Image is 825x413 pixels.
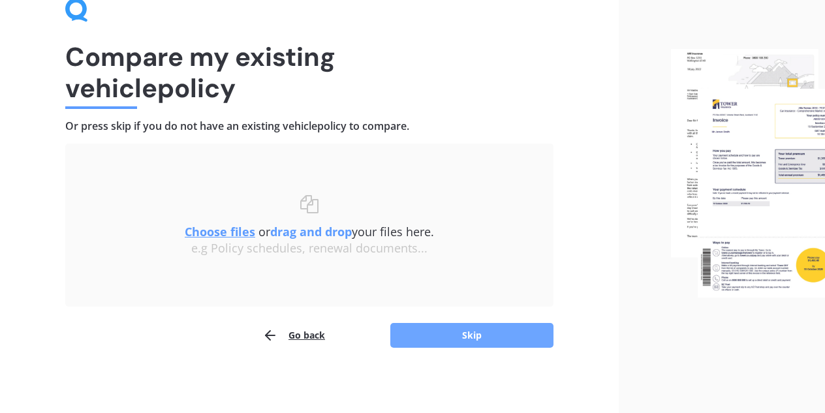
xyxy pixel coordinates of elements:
[185,224,255,239] u: Choose files
[390,323,553,348] button: Skip
[91,241,527,256] div: e.g Policy schedules, renewal documents...
[262,322,325,348] button: Go back
[65,119,553,133] h4: Or press skip if you do not have an existing vehicle policy to compare.
[671,49,825,298] img: files.webp
[65,41,553,104] h1: Compare my existing vehicle policy
[270,224,352,239] b: drag and drop
[185,224,434,239] span: or your files here.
